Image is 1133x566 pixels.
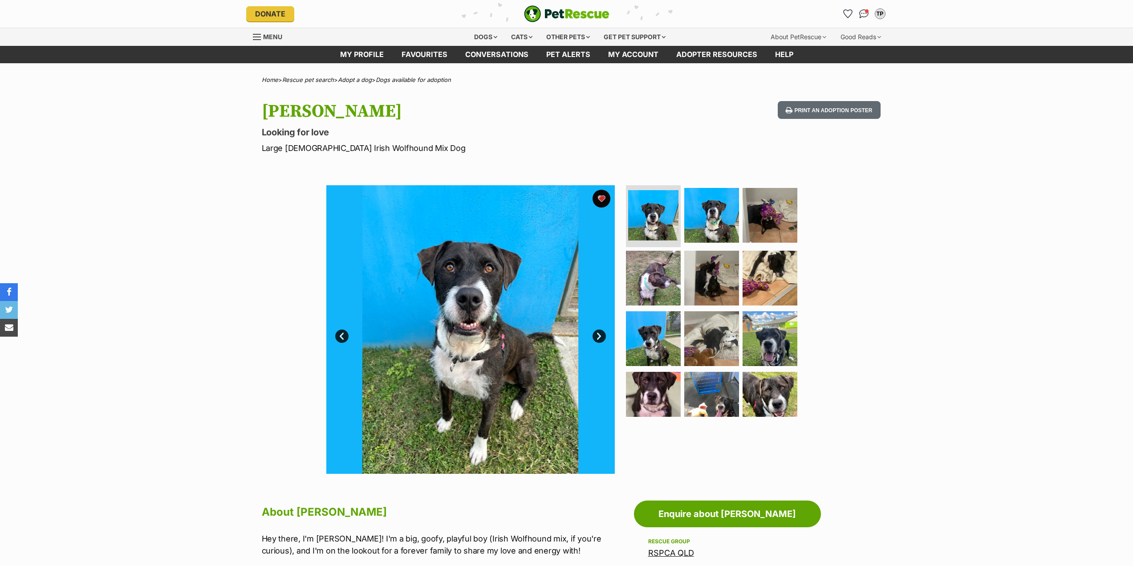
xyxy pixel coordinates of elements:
img: Photo of Ozzie [684,251,739,305]
button: Print an adoption poster [778,101,880,119]
a: Conversations [857,7,871,21]
img: Photo of Ozzie [684,188,739,243]
a: Home [262,76,278,83]
button: My account [873,7,887,21]
a: Rescue pet search [282,76,334,83]
a: My profile [331,46,393,63]
div: Rescue group [648,538,807,545]
a: My account [599,46,667,63]
p: Looking for love [262,126,638,138]
a: Donate [246,6,294,21]
a: conversations [456,46,537,63]
a: Pet alerts [537,46,599,63]
img: Photo of Ozzie [743,372,797,427]
p: Hey there, I'm [PERSON_NAME]! I'm a big, goofy, playful boy (Irish Wolfhound mix, if you're curio... [262,533,629,557]
img: Photo of Ozzie [684,372,739,427]
a: Adopter resources [667,46,766,63]
a: Favourites [393,46,456,63]
a: Enquire about [PERSON_NAME] [634,501,821,527]
img: Photo of Ozzie [614,185,903,474]
img: Photo of Ozzie [626,311,681,366]
a: PetRescue [524,5,609,22]
span: Menu [263,33,282,41]
div: Get pet support [597,28,672,46]
img: Photo of Ozzie [743,188,797,243]
div: Good Reads [834,28,887,46]
img: Photo of Ozzie [326,185,615,474]
div: Other pets [540,28,596,46]
a: Prev [335,330,349,343]
a: Dogs available for adoption [376,76,451,83]
div: About PetRescue [764,28,832,46]
a: Help [766,46,802,63]
h1: [PERSON_NAME] [262,101,638,122]
div: Dogs [468,28,504,46]
img: logo-e224e6f780fb5917bec1dbf3a21bbac754714ae5b6737aabdf751b685950b380.svg [524,5,609,22]
div: TP [876,9,885,18]
button: favourite [593,190,610,208]
img: chat-41dd97257d64d25036548639549fe6c8038ab92f7586957e7f3b1b290dea8141.svg [859,9,869,18]
a: Menu [253,28,288,44]
p: Large [DEMOGRAPHIC_DATA] Irish Wolfhound Mix Dog [262,142,638,154]
img: Photo of Ozzie [743,251,797,305]
img: Photo of Ozzie [628,190,678,240]
div: > > > [240,77,894,83]
a: Adopt a dog [338,76,372,83]
img: Photo of Ozzie [684,311,739,366]
a: RSPCA QLD [648,548,694,558]
img: Photo of Ozzie [743,311,797,366]
div: Cats [505,28,539,46]
img: Photo of Ozzie [626,251,681,305]
h2: About [PERSON_NAME] [262,502,629,522]
img: Photo of Ozzie [626,372,681,427]
a: Next [593,330,606,343]
ul: Account quick links [841,7,887,21]
a: Favourites [841,7,855,21]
